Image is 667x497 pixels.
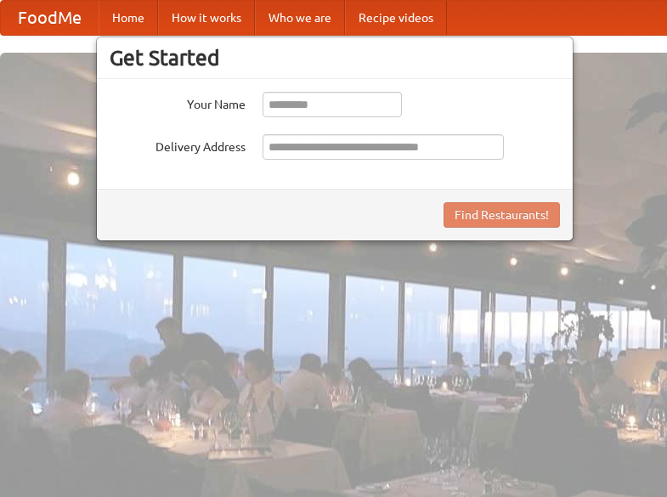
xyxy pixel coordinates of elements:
[110,92,246,113] label: Your Name
[99,1,158,35] a: Home
[158,1,255,35] a: How it works
[255,1,345,35] a: Who we are
[110,134,246,155] label: Delivery Address
[1,1,99,35] a: FoodMe
[110,45,560,71] h3: Get Started
[345,1,447,35] a: Recipe videos
[444,202,560,228] button: Find Restaurants!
